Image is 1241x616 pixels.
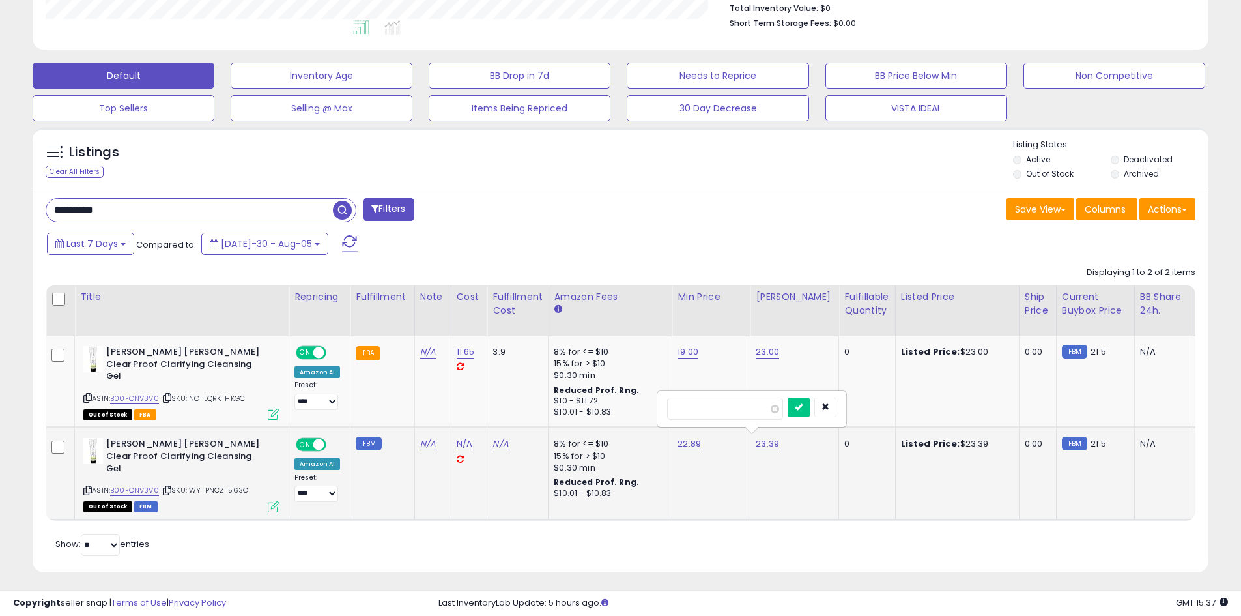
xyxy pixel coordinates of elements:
span: 21.5 [1091,437,1106,450]
div: Cost [457,290,482,304]
div: Min Price [678,290,745,304]
div: 3.9 [492,346,538,358]
div: $10.01 - $10.83 [554,488,662,499]
button: Needs to Reprice [627,63,808,89]
a: B00FCNV3V0 [110,393,159,404]
div: N/A [1140,438,1183,450]
div: seller snap | | [13,597,226,609]
label: Archived [1124,168,1159,179]
button: Save View [1006,198,1074,220]
span: 2025-08-14 15:37 GMT [1176,596,1228,609]
button: Inventory Age [231,63,412,89]
b: [PERSON_NAME] [PERSON_NAME] Clear Proof Clarifying Cleansing Gel [106,346,264,386]
div: ASIN: [83,346,279,418]
a: N/A [420,437,436,450]
span: Show: entries [55,538,149,550]
img: 31njXTyEs6L._SL40_.jpg [83,346,103,372]
span: All listings that are currently out of stock and unavailable for purchase on Amazon [83,501,132,512]
span: $0.00 [833,17,856,29]
b: [PERSON_NAME] [PERSON_NAME] Clear Proof Clarifying Cleansing Gel [106,438,264,478]
div: Note [420,290,446,304]
div: 8% for <= $10 [554,346,662,358]
small: FBM [356,437,381,450]
a: 22.89 [678,437,701,450]
div: $10 - $11.72 [554,396,662,407]
button: Filters [363,198,414,221]
div: 0 [844,438,885,450]
small: FBA [356,346,380,360]
div: $10.01 - $10.83 [554,407,662,418]
small: Amazon Fees. [554,304,562,315]
button: Non Competitive [1023,63,1205,89]
div: Amazon Fees [554,290,666,304]
span: OFF [324,347,345,359]
span: All listings that are currently out of stock and unavailable for purchase on Amazon [83,409,132,420]
a: N/A [492,437,508,450]
a: N/A [420,345,436,359]
div: $23.39 [901,438,1009,450]
b: Total Inventory Value: [730,3,818,14]
div: ASIN: [83,438,279,510]
b: Listed Price: [901,345,960,358]
strong: Copyright [13,596,61,609]
h5: Listings [69,143,119,162]
div: 15% for > $10 [554,450,662,462]
span: FBM [134,501,158,512]
button: [DATE]-30 - Aug-05 [201,233,328,255]
b: Listed Price: [901,437,960,450]
div: Displaying 1 to 2 of 2 items [1087,267,1195,279]
b: Short Term Storage Fees: [730,18,831,29]
div: Clear All Filters [46,166,104,178]
a: 23.39 [756,437,779,450]
span: Columns [1085,203,1126,216]
span: [DATE]-30 - Aug-05 [221,237,312,250]
div: 15% for > $10 [554,358,662,370]
button: BB Drop in 7d [429,63,610,89]
small: FBM [1062,437,1087,450]
div: Preset: [294,381,340,410]
button: VISTA IDEAL [825,95,1007,121]
div: Ship Price [1025,290,1051,317]
div: Listed Price [901,290,1014,304]
a: B00FCNV3V0 [110,485,159,496]
span: | SKU: NC-LQRK-HKGC [161,393,245,403]
div: Last InventoryLab Update: 5 hours ago. [438,597,1228,609]
div: $23.00 [901,346,1009,358]
small: FBM [1062,345,1087,359]
div: $0.30 min [554,462,662,474]
div: BB Share 24h. [1140,290,1188,317]
label: Active [1026,154,1050,165]
div: $0.30 min [554,370,662,381]
a: Terms of Use [111,596,167,609]
label: Deactivated [1124,154,1173,165]
button: Selling @ Max [231,95,412,121]
div: Fulfillable Quantity [844,290,889,317]
button: Items Being Repriced [429,95,610,121]
button: Last 7 Days [47,233,134,255]
span: 21.5 [1091,345,1106,358]
div: 0.00 [1025,438,1046,450]
div: 0 [844,346,885,358]
a: 23.00 [756,345,779,359]
b: Reduced Prof. Rng. [554,385,639,396]
img: 31njXTyEs6L._SL40_.jpg [83,438,103,464]
div: Amazon AI [294,366,340,378]
div: Fulfillment Cost [492,290,543,317]
b: Reduced Prof. Rng. [554,477,639,488]
button: Default [33,63,214,89]
button: Top Sellers [33,95,214,121]
button: 30 Day Decrease [627,95,808,121]
a: Privacy Policy [169,596,226,609]
div: N/A [1140,346,1183,358]
p: Listing States: [1013,139,1208,151]
span: ON [297,347,313,359]
span: FBA [134,409,156,420]
span: Last 7 Days [66,237,118,250]
a: N/A [457,437,472,450]
span: | SKU: WY-PNCZ-563O [161,485,248,495]
div: Current Buybox Price [1062,290,1129,317]
button: BB Price Below Min [825,63,1007,89]
button: Columns [1076,198,1137,220]
span: OFF [324,439,345,450]
label: Out of Stock [1026,168,1074,179]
